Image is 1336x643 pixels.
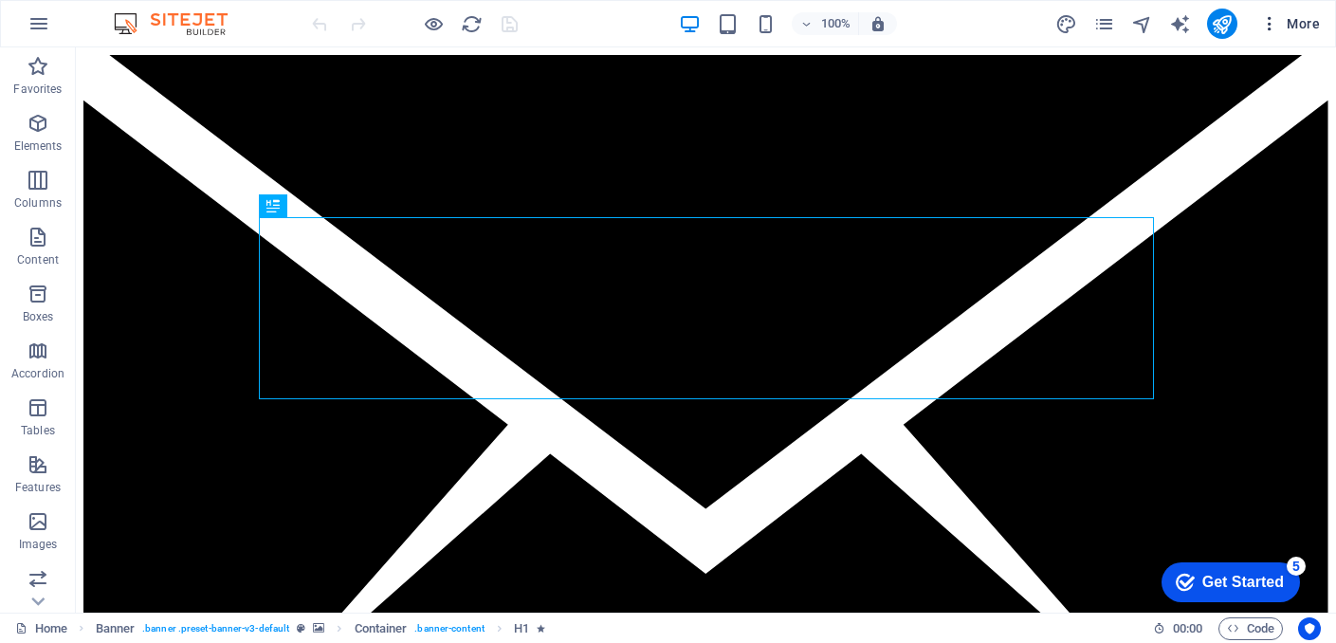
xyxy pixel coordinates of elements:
[1173,617,1202,640] span: 00 00
[11,366,64,381] p: Accordion
[1153,617,1203,640] h6: Session time
[297,623,305,634] i: This element is a customizable preset
[414,617,484,640] span: . banner-content
[140,4,159,23] div: 5
[17,252,59,267] p: Content
[1218,617,1283,640] button: Code
[537,623,545,634] i: Element contains an animation
[1186,621,1189,635] span: :
[96,617,546,640] nav: breadcrumb
[142,617,289,640] span: . banner .preset-banner-v3-default
[23,309,54,324] p: Boxes
[1227,617,1274,640] span: Code
[21,423,55,438] p: Tables
[19,537,58,552] p: Images
[1298,617,1321,640] button: Usercentrics
[1260,14,1320,33] span: More
[13,82,62,97] p: Favorites
[514,617,529,640] span: Click to select. Double-click to edit
[1253,9,1327,39] button: More
[15,9,154,49] div: Get Started 5 items remaining, 0% complete
[313,623,324,634] i: This element contains a background
[56,21,137,38] div: Get Started
[96,617,136,640] span: Click to select. Double-click to edit
[355,617,408,640] span: Click to select. Double-click to edit
[76,47,1336,613] iframe: To enrich screen reader interactions, please activate Accessibility in Grammarly extension settings
[14,195,62,211] p: Columns
[15,617,67,640] a: Click to cancel selection. Double-click to open Pages
[14,138,63,154] p: Elements
[15,480,61,495] p: Features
